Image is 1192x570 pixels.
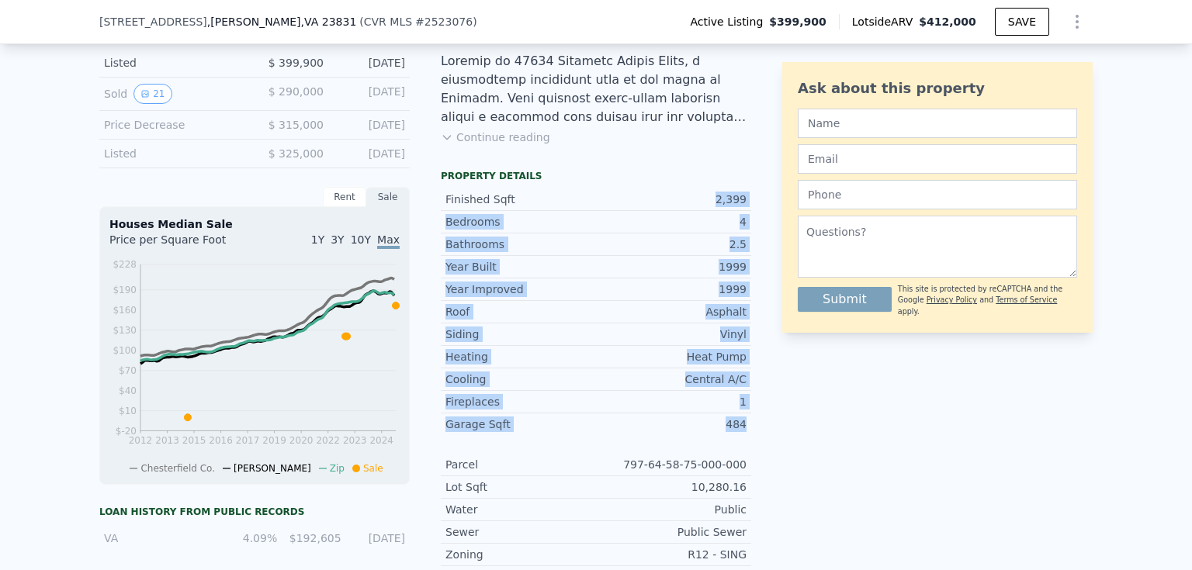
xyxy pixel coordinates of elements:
input: Email [798,144,1077,174]
div: Water [445,502,596,517]
span: [STREET_ADDRESS] [99,14,207,29]
div: Loan history from public records [99,506,410,518]
div: Garage Sqft [445,416,596,432]
div: Listed [104,55,242,71]
div: Siding [445,326,596,342]
span: $412,000 [919,16,976,28]
tspan: $160 [113,305,137,316]
button: Show Options [1062,6,1093,37]
div: Loremip do 47634 Sitametc Adipis Elits, d eiusmodtemp incididunt utla et dol magna al Enimadm. Ve... [441,52,751,126]
span: 10Y [351,233,371,246]
div: R12 - SING [596,547,747,562]
div: Bathrooms [445,237,596,252]
div: Ask about this property [798,78,1077,99]
span: Active Listing [690,14,769,29]
div: Heating [445,349,596,364]
div: $192,605 [286,530,341,546]
button: View historical data [133,84,172,104]
span: $399,900 [769,14,826,29]
div: 2.5 [596,237,747,252]
div: 10,280.16 [596,479,747,495]
tspan: $130 [113,325,137,336]
button: SAVE [995,8,1049,36]
div: [DATE] [351,530,405,546]
div: 1999 [596,282,747,297]
tspan: 2023 [343,435,367,446]
tspan: 2012 [129,435,153,446]
span: , VA 23831 [301,16,357,28]
span: Sale [363,463,383,474]
div: Bedrooms [445,214,596,230]
tspan: 2024 [369,435,393,446]
tspan: 2019 [262,435,286,446]
div: Central A/C [596,371,747,387]
tspan: $70 [119,365,137,376]
div: Houses Median Sale [109,216,400,232]
span: , [PERSON_NAME] [207,14,356,29]
div: [DATE] [336,117,405,133]
div: This site is protected by reCAPTCHA and the Google and apply. [898,284,1077,317]
tspan: $190 [113,285,137,295]
a: Privacy Policy [927,295,977,304]
div: Finished Sqft [445,192,596,207]
div: Heat Pump [596,349,747,364]
div: Public [596,502,747,517]
div: [DATE] [336,146,405,161]
div: 797-64-58-75-000-000 [596,457,747,472]
span: 1Y [311,233,324,246]
div: 1 [596,394,747,409]
div: Parcel [445,457,596,472]
div: Year Built [445,259,596,275]
tspan: $40 [119,385,137,396]
div: Sold [104,84,242,104]
tspan: 2022 [316,435,340,446]
span: $ 325,000 [269,147,324,160]
span: 3Y [331,233,344,246]
div: [DATE] [336,55,405,71]
div: 1999 [596,259,747,275]
span: $ 315,000 [269,119,324,131]
div: Lot Sqft [445,479,596,495]
span: [PERSON_NAME] [234,463,311,474]
button: Continue reading [441,130,550,145]
div: Year Improved [445,282,596,297]
div: VA [104,530,213,546]
div: Fireplaces [445,394,596,409]
div: Cooling [445,371,596,387]
input: Phone [798,180,1077,209]
span: $ 290,000 [269,85,324,98]
tspan: 2015 [182,435,206,446]
span: CVR MLS [364,16,412,28]
span: # 2523076 [415,16,473,28]
tspan: 2013 [155,435,179,446]
div: 4.09% [223,530,277,546]
div: Vinyl [596,326,747,342]
span: Lotside ARV [852,14,919,29]
tspan: $10 [119,406,137,416]
tspan: 2020 [289,435,314,446]
span: Zip [330,463,345,474]
div: 4 [596,214,747,230]
div: Price Decrease [104,117,242,133]
div: Rent [323,187,366,207]
tspan: 2016 [209,435,233,446]
div: 2,399 [596,192,747,207]
tspan: 2017 [236,435,260,446]
div: Zoning [445,547,596,562]
a: Terms of Service [996,295,1057,304]
div: Sale [366,187,410,207]
span: $ 399,900 [269,57,324,69]
div: 484 [596,416,747,432]
tspan: $-20 [116,426,137,437]
div: ( ) [359,14,476,29]
tspan: $228 [113,259,137,270]
button: Submit [798,287,892,312]
input: Name [798,109,1077,138]
div: Sewer [445,524,596,540]
div: Asphalt [596,304,747,320]
div: Listed [104,146,242,161]
div: Price per Square Foot [109,232,255,257]
span: Chesterfield Co. [140,463,215,474]
div: Public Sewer [596,524,747,540]
div: Property details [441,170,751,182]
